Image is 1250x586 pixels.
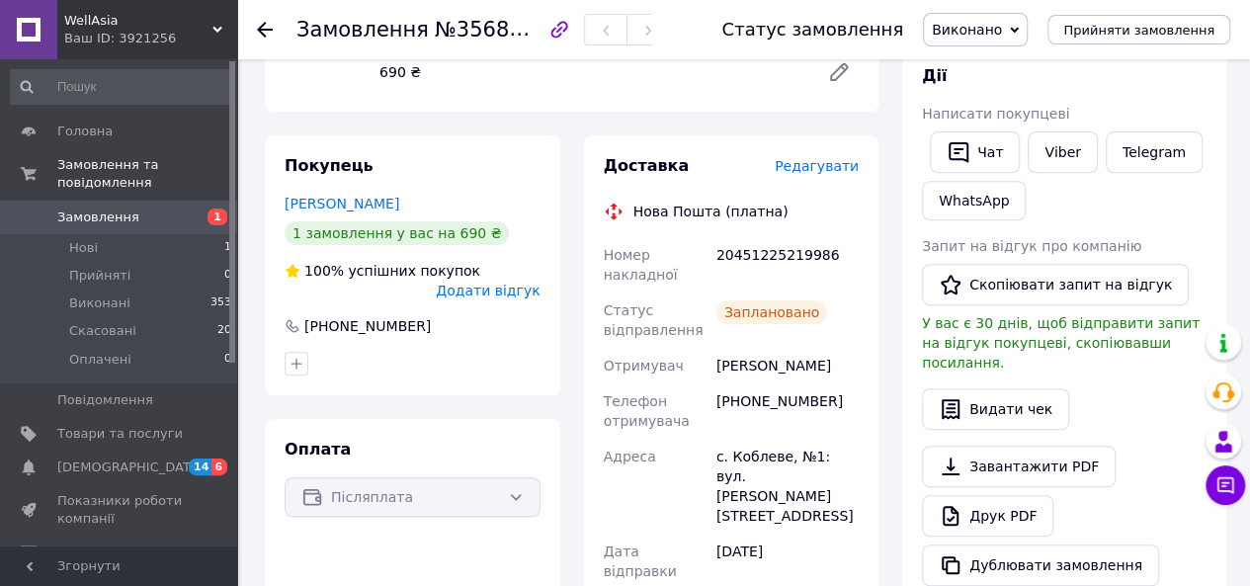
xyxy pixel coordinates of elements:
[69,294,130,312] span: Виконані
[922,315,1200,371] span: У вас є 30 днів, щоб відправити запит на відгук покупцеві, скопіювавши посилання.
[57,544,109,562] span: Відгуки
[57,492,183,528] span: Показники роботи компанії
[712,439,863,534] div: с. Коблеве, №1: вул. [PERSON_NAME][STREET_ADDRESS]
[57,209,139,226] span: Замовлення
[57,391,153,409] span: Повідомлення
[69,267,130,285] span: Прийняті
[922,66,947,85] span: Дії
[217,322,231,340] span: 20
[604,302,704,338] span: Статус відправлення
[604,358,684,374] span: Отримувач
[716,300,828,324] div: Заплановано
[922,264,1189,305] button: Скопіювати запит на відгук
[922,388,1069,430] button: Видати чек
[257,20,273,40] div: Повернутися назад
[1106,131,1203,173] a: Telegram
[819,52,859,92] a: Редагувати
[712,348,863,383] div: [PERSON_NAME]
[57,459,204,476] span: [DEMOGRAPHIC_DATA]
[922,495,1053,537] a: Друк PDF
[435,17,575,42] span: №356893217
[604,544,677,579] span: Дата відправки
[604,156,690,175] span: Доставка
[372,58,811,86] div: 690 ₴
[628,202,793,221] div: Нова Пошта (платна)
[285,221,509,245] div: 1 замовлення у вас на 690 ₴
[922,106,1069,122] span: Написати покупцеві
[436,283,540,298] span: Додати відгук
[69,239,98,257] span: Нові
[285,261,480,281] div: успішних покупок
[189,459,211,475] span: 14
[721,20,903,40] div: Статус замовлення
[1063,23,1214,38] span: Прийняти замовлення
[304,263,344,279] span: 100%
[57,156,237,192] span: Замовлення та повідомлення
[604,449,656,464] span: Адреса
[712,237,863,293] div: 20451225219986
[69,351,131,369] span: Оплачені
[302,316,433,336] div: [PHONE_NUMBER]
[604,393,690,429] span: Телефон отримувача
[1206,465,1245,505] button: Чат з покупцем
[224,267,231,285] span: 0
[208,209,227,225] span: 1
[922,238,1141,254] span: Запит на відгук про компанію
[930,131,1020,173] button: Чат
[210,294,231,312] span: 353
[775,158,859,174] span: Редагувати
[922,181,1026,220] a: WhatsApp
[285,440,351,459] span: Оплата
[922,544,1159,586] button: Дублювати замовлення
[296,18,429,42] span: Замовлення
[285,156,374,175] span: Покупець
[64,30,237,47] div: Ваш ID: 3921256
[922,446,1116,487] a: Завантажити PDF
[57,425,183,443] span: Товари та послуги
[712,383,863,439] div: [PHONE_NUMBER]
[932,22,1002,38] span: Виконано
[604,247,678,283] span: Номер накладної
[64,12,212,30] span: WellAsia
[57,123,113,140] span: Головна
[285,196,399,211] a: [PERSON_NAME]
[10,69,233,105] input: Пошук
[224,351,231,369] span: 0
[211,459,227,475] span: 6
[1047,15,1230,44] button: Прийняти замовлення
[69,322,136,340] span: Скасовані
[1028,131,1097,173] a: Viber
[224,239,231,257] span: 1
